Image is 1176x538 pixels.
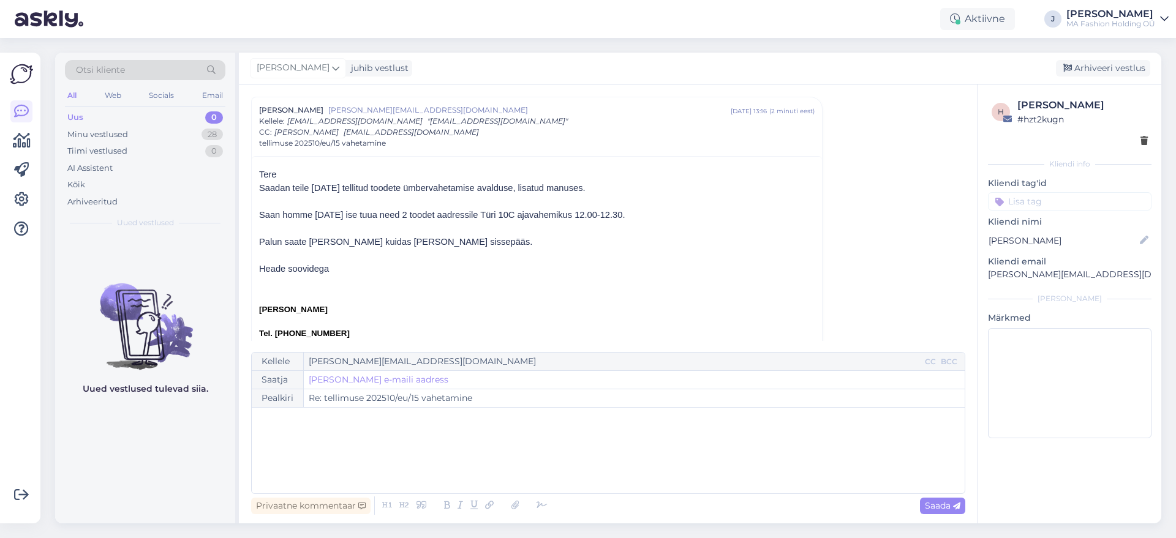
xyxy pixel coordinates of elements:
p: Kliendi nimi [988,215,1151,228]
input: Lisa tag [988,192,1151,211]
div: Aktiivne [940,8,1015,30]
div: Kellele [252,353,304,370]
p: Uued vestlused tulevad siia. [83,383,208,395]
span: "[EMAIL_ADDRESS][DOMAIN_NAME]" [428,116,568,125]
div: All [65,88,79,103]
div: CC [922,356,938,367]
div: [PERSON_NAME] [1017,98,1148,113]
p: Kliendi tag'id [988,177,1151,190]
span: Uued vestlused [117,217,174,228]
p: Märkmed [988,312,1151,324]
div: ( 2 minuti eest ) [769,106,815,116]
div: Web [102,88,124,103]
div: Tiimi vestlused [67,145,127,157]
div: Minu vestlused [67,129,128,141]
input: Lisa nimi [989,234,1137,247]
p: Heade soovidega [259,262,815,275]
div: AI Assistent [67,162,113,174]
span: h [998,107,1004,116]
div: 0 [205,145,223,157]
div: juhib vestlust [346,62,409,75]
span: [PERSON_NAME] [259,105,323,116]
span: [EMAIL_ADDRESS][DOMAIN_NAME] [287,116,423,125]
p: Saadan teile [DATE] tellitud toodete ümbervahetamise avalduse, lisatud manuses. [259,181,815,195]
span: Otsi kliente [76,64,125,77]
a: [PERSON_NAME] e-maili aadress [309,373,448,386]
div: Arhiveeri vestlus [1056,60,1150,77]
span: [PERSON_NAME] [259,305,328,314]
span: [PERSON_NAME] [257,61,330,75]
p: Kliendi email [988,255,1151,268]
div: Uus [67,111,83,124]
div: Pealkiri [252,389,304,407]
p: [PERSON_NAME][EMAIL_ADDRESS][DOMAIN_NAME] [988,268,1151,281]
div: [PERSON_NAME] [1066,9,1155,19]
div: [PERSON_NAME] [988,293,1151,304]
span: [EMAIL_ADDRESS][DOMAIN_NAME] [344,127,479,136]
div: 28 [202,129,223,141]
div: MA Fashion Holding OÜ [1066,19,1155,29]
input: Write subject here... [304,389,965,407]
div: Socials [146,88,176,103]
p: Tere [259,168,815,181]
div: # hzt2kugn [1017,113,1148,126]
span: [PERSON_NAME] [274,127,339,136]
span: Saada [925,500,960,511]
img: No chats [55,261,235,372]
p: Saan homme [DATE] ise tuua need 2 toodet aadressile Türi 10C ajavahemikus 12.00-12.30. [259,208,815,222]
div: 0 [205,111,223,124]
span: Kellele : [259,116,285,125]
div: BCC [938,356,960,367]
a: [PERSON_NAME]MA Fashion Holding OÜ [1066,9,1169,29]
div: Email [200,88,225,103]
span: [PERSON_NAME][EMAIL_ADDRESS][DOMAIN_NAME] [328,105,731,116]
p: Palun saate [PERSON_NAME] kuidas [PERSON_NAME] sissepääs. [259,235,815,248]
img: Askly Logo [10,62,33,86]
div: J [1044,10,1061,28]
div: [DATE] 13:16 [731,106,767,116]
span: Tel. [PHONE_NUMBER] [259,329,350,338]
div: Saatja [252,371,304,389]
span: CC : [259,127,272,136]
input: Recepient... [304,353,922,370]
div: Kõik [67,179,85,191]
span: tellimuse 202510/eu/15 vahetamine [259,138,386,149]
div: Privaatne kommentaar [251,498,371,514]
div: Arhiveeritud [67,196,118,208]
div: Kliendi info [988,159,1151,170]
